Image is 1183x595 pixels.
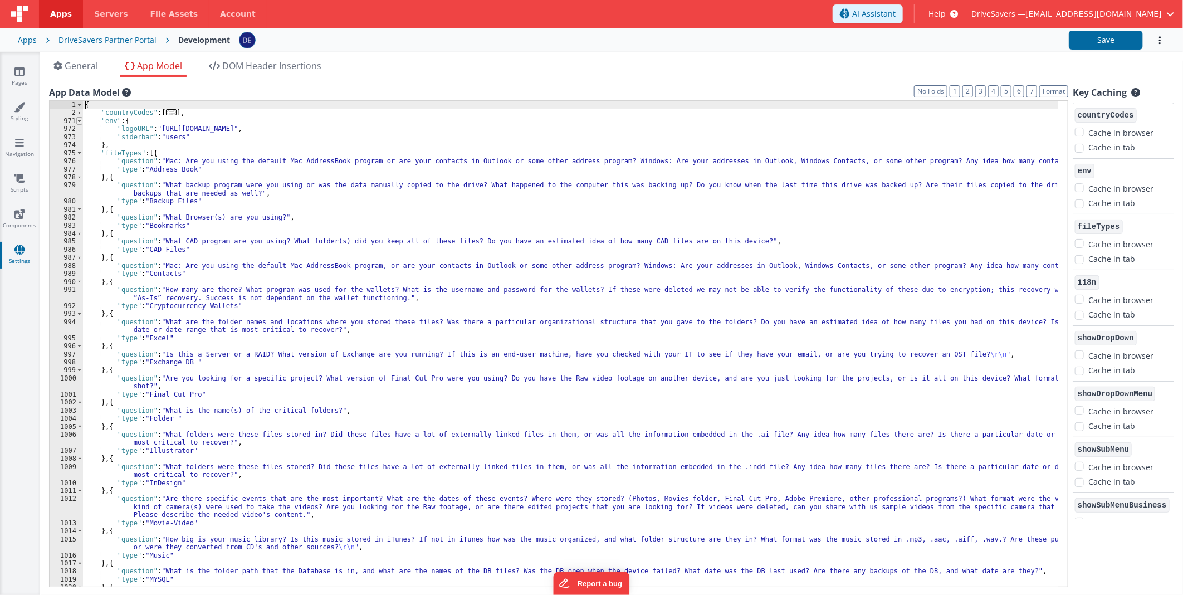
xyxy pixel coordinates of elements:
[1069,31,1143,50] button: Save
[1075,108,1137,123] span: countryCodes
[1088,404,1153,417] label: Cache in browser
[50,302,83,310] div: 992
[50,479,83,487] div: 1010
[1088,142,1135,153] label: Cache in tab
[50,447,83,455] div: 1007
[975,85,986,97] button: 3
[50,149,83,157] div: 975
[150,8,198,19] span: File Assets
[50,527,83,535] div: 1014
[50,141,83,149] div: 974
[65,60,98,72] span: General
[1075,387,1155,401] span: showDropDownMenu
[58,35,157,46] div: DriveSavers Partner Portal
[94,8,128,19] span: Servers
[50,310,83,318] div: 993
[1075,164,1094,178] span: env
[50,374,83,391] div: 1000
[50,552,83,559] div: 1016
[50,583,83,591] div: 1020
[988,85,999,97] button: 4
[50,414,83,422] div: 1004
[50,117,83,125] div: 971
[1088,253,1135,265] label: Cache in tab
[50,431,83,447] div: 1006
[50,213,83,221] div: 982
[1088,309,1135,320] label: Cache in tab
[50,350,83,358] div: 997
[50,133,83,141] div: 973
[50,230,83,237] div: 984
[50,165,83,173] div: 977
[166,109,177,115] span: ...
[1075,498,1170,513] span: showSubMenuBusiness
[50,109,83,116] div: 2
[1088,197,1135,209] label: Cache in tab
[50,173,83,181] div: 978
[1075,220,1123,234] span: fileTypes
[50,237,83,245] div: 985
[1088,420,1135,432] label: Cache in tab
[1073,88,1127,98] h4: Key Caching
[50,278,83,286] div: 990
[50,181,83,197] div: 979
[49,86,1068,99] div: App Data Model
[833,4,903,23] button: AI Assistant
[178,35,230,46] div: Development
[1014,85,1024,97] button: 6
[50,270,83,277] div: 989
[50,519,83,527] div: 1013
[50,423,83,431] div: 1005
[1075,275,1099,290] span: i18n
[1088,348,1153,362] label: Cache in browser
[50,358,83,366] div: 998
[1088,181,1153,194] label: Cache in browser
[50,495,83,519] div: 1012
[50,334,83,342] div: 995
[18,35,37,46] div: Apps
[950,85,960,97] button: 1
[50,407,83,414] div: 1003
[50,455,83,462] div: 1008
[50,463,83,479] div: 1009
[239,32,255,48] img: c1374c675423fc74691aaade354d0b4b
[50,197,83,205] div: 980
[1088,364,1135,376] label: Cache in tab
[1025,8,1162,19] span: [EMAIL_ADDRESS][DOMAIN_NAME]
[50,318,83,334] div: 994
[50,8,72,19] span: Apps
[1088,476,1135,487] label: Cache in tab
[554,572,630,595] iframe: Marker.io feedback button
[50,342,83,350] div: 996
[1088,292,1153,306] label: Cache in browser
[962,85,973,97] button: 2
[50,157,83,165] div: 976
[50,253,83,261] div: 987
[50,222,83,230] div: 983
[1075,331,1137,345] span: showDropDown
[971,8,1025,19] span: DriveSavers —
[50,206,83,213] div: 981
[50,535,83,552] div: 1015
[50,286,83,302] div: 991
[50,487,83,495] div: 1011
[1075,442,1132,457] span: showSubMenu
[50,246,83,253] div: 986
[928,8,946,19] span: Help
[852,8,896,19] span: AI Assistant
[50,125,83,133] div: 972
[50,262,83,270] div: 988
[971,8,1174,19] button: DriveSavers — [EMAIL_ADDRESS][DOMAIN_NAME]
[50,391,83,398] div: 1001
[50,398,83,406] div: 1002
[50,559,83,567] div: 1017
[222,60,321,72] span: DOM Header Insertions
[50,366,83,374] div: 999
[1026,85,1037,97] button: 7
[137,60,182,72] span: App Model
[50,101,83,109] div: 1
[914,85,947,97] button: No Folds
[1088,460,1153,473] label: Cache in browser
[1001,85,1011,97] button: 5
[50,567,83,575] div: 1018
